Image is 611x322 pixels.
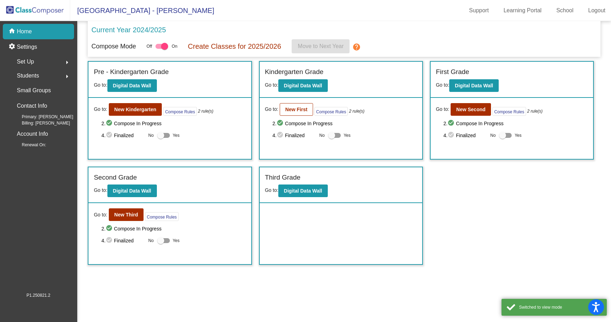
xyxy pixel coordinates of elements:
[188,41,281,52] p: Create Classes for 2025/2026
[106,224,114,233] mat-icon: check_circle
[265,173,300,183] label: Third Grade
[17,43,37,51] p: Settings
[101,236,145,245] span: 4. Finalized
[498,5,547,16] a: Learning Portal
[101,119,246,128] span: 2. Compose In Progress
[527,108,543,114] i: 2 rule(s)
[455,83,493,88] b: Digital Data Wall
[344,131,351,140] span: Yes
[148,132,154,139] span: No
[94,67,168,77] label: Pre - Kindergarten Grade
[519,304,602,310] div: Switched to view mode
[107,79,157,92] button: Digital Data Wall
[17,101,47,111] p: Contact Info
[436,106,449,113] span: Go to:
[284,188,322,194] b: Digital Data Wall
[349,108,365,114] i: 2 rule(s)
[285,107,307,112] b: New First
[11,114,73,120] span: Primary: [PERSON_NAME]
[94,173,137,183] label: Second Grade
[436,67,469,77] label: First Grade
[456,107,485,112] b: New Second
[272,119,417,128] span: 2. Compose In Progress
[101,224,246,233] span: 2. Compose In Progress
[492,107,526,116] button: Compose Rules
[451,103,491,116] button: New Second
[551,5,579,16] a: School
[464,5,494,16] a: Support
[272,131,316,140] span: 4. Finalized
[277,119,285,128] mat-icon: check_circle
[436,82,449,88] span: Go to:
[514,131,522,140] span: Yes
[265,67,324,77] label: Kindergarten Grade
[449,79,499,92] button: Digital Data Wall
[91,42,136,51] p: Compose Mode
[447,131,456,140] mat-icon: check_circle
[265,187,278,193] span: Go to:
[17,86,51,95] p: Small Groups
[17,57,34,67] span: Set Up
[292,39,350,53] button: Move to Next Year
[63,58,71,67] mat-icon: arrow_right
[106,119,114,128] mat-icon: check_circle
[101,131,145,140] span: 4. Finalized
[280,103,313,116] button: New First
[447,119,456,128] mat-icon: check_circle
[11,120,70,126] span: Billing: [PERSON_NAME]
[145,212,178,221] button: Compose Rules
[265,106,278,113] span: Go to:
[106,131,114,140] mat-icon: check_circle
[107,185,157,197] button: Digital Data Wall
[114,212,138,217] b: New Third
[113,188,151,194] b: Digital Data Wall
[106,236,114,245] mat-icon: check_circle
[94,211,107,219] span: Go to:
[298,43,344,49] span: Move to Next Year
[63,72,71,81] mat-icon: arrow_right
[198,108,213,114] i: 2 rule(s)
[17,129,48,139] p: Account Info
[17,71,39,81] span: Students
[265,82,278,88] span: Go to:
[319,132,325,139] span: No
[352,43,361,51] mat-icon: help
[94,187,107,193] span: Go to:
[173,236,180,245] span: Yes
[17,27,32,36] p: Home
[109,103,162,116] button: New Kindergarten
[8,43,17,51] mat-icon: settings
[8,27,17,36] mat-icon: home
[147,43,152,49] span: Off
[109,208,144,221] button: New Third
[11,142,46,148] span: Renewal On:
[314,107,348,116] button: Compose Rules
[94,106,107,113] span: Go to:
[172,43,177,49] span: On
[278,185,328,197] button: Digital Data Wall
[583,5,611,16] a: Logout
[444,119,588,128] span: 2. Compose In Progress
[277,131,285,140] mat-icon: check_circle
[70,5,214,16] span: [GEOGRAPHIC_DATA] - [PERSON_NAME]
[444,131,487,140] span: 4. Finalized
[163,107,197,116] button: Compose Rules
[94,82,107,88] span: Go to:
[91,25,166,35] p: Current Year 2024/2025
[490,132,496,139] span: No
[113,83,151,88] b: Digital Data Wall
[284,83,322,88] b: Digital Data Wall
[114,107,157,112] b: New Kindergarten
[173,131,180,140] span: Yes
[148,237,154,244] span: No
[278,79,328,92] button: Digital Data Wall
